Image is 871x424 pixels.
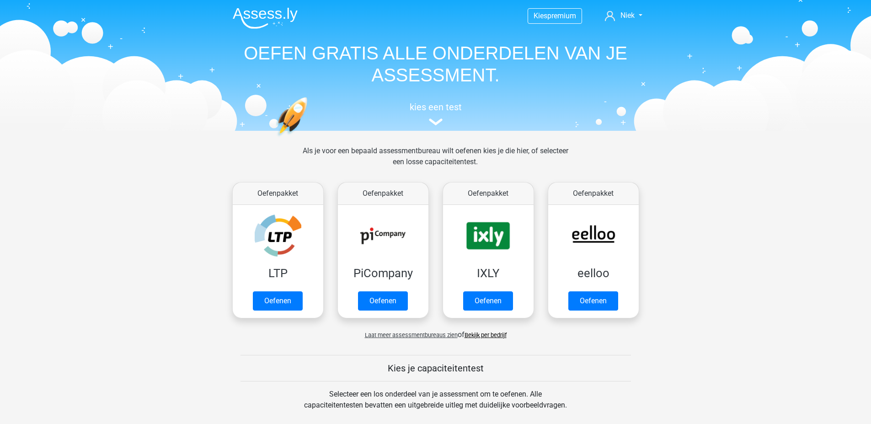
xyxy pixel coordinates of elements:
[233,7,298,29] img: Assessly
[601,10,646,21] a: Niek
[225,42,646,86] h1: OEFEN GRATIS ALLE ONDERDELEN VAN JE ASSESSMENT.
[295,389,576,422] div: Selecteer een los onderdeel van je assessment om te oefenen. Alle capaciteitentesten bevatten een...
[463,291,513,311] a: Oefenen
[568,291,618,311] a: Oefenen
[528,10,582,22] a: Kiespremium
[225,322,646,340] div: of
[276,97,343,180] img: oefenen
[620,11,635,20] span: Niek
[295,145,576,178] div: Als je voor een bepaald assessmentbureau wilt oefenen kies je die hier, of selecteer een losse ca...
[225,102,646,126] a: kies een test
[465,332,507,338] a: Bekijk per bedrijf
[534,11,547,20] span: Kies
[547,11,576,20] span: premium
[365,332,458,338] span: Laat meer assessmentbureaus zien
[358,291,408,311] a: Oefenen
[253,291,303,311] a: Oefenen
[240,363,631,374] h5: Kies je capaciteitentest
[429,118,443,125] img: assessment
[225,102,646,113] h5: kies een test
